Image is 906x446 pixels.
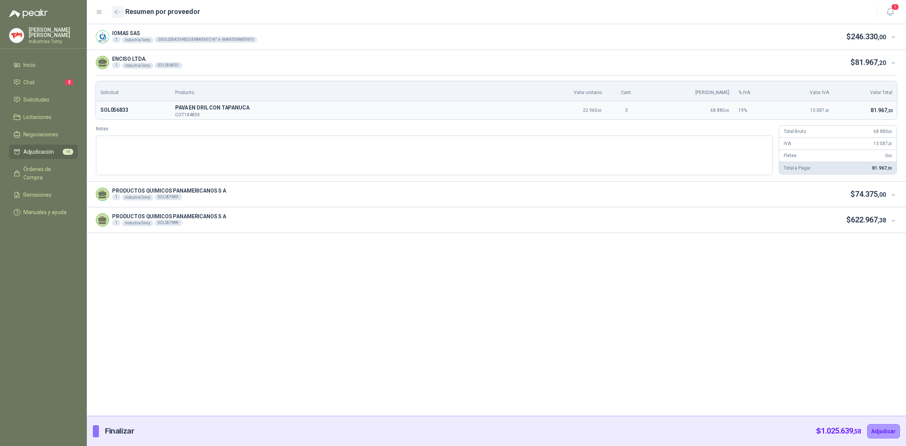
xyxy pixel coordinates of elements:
[878,59,886,66] span: ,20
[155,220,182,226] div: SOL057988 -
[65,79,73,85] span: 2
[112,56,182,62] p: ENCISO LTDA.
[853,428,861,435] span: ,58
[710,108,729,113] span: 68.880
[9,145,78,159] a: Adjudicación16
[878,34,886,41] span: ,00
[96,125,773,133] label: Notas
[29,27,78,38] p: [PERSON_NAME] [PERSON_NAME]
[888,130,892,134] span: ,00
[891,3,899,11] span: 1
[878,217,886,224] span: ,38
[606,101,647,119] td: 3
[112,31,257,36] p: IOMAS SAS
[9,110,78,124] a: Licitaciones
[9,205,78,219] a: Manuales y ayuda
[112,214,226,219] p: PRODUCTOS QUIMICOS PANAMERICANOS S A
[734,101,776,119] td: 19 %
[23,113,51,121] span: Licitaciones
[96,31,109,43] img: Company Logo
[784,165,810,172] p: Total a Pagar
[851,32,886,41] span: 246.330
[885,153,892,158] span: 0
[851,188,886,200] p: $
[606,81,647,101] th: Cant.
[851,215,886,224] span: 622.967
[23,191,51,199] span: Remisiones
[784,140,791,147] p: IVA
[23,61,35,69] span: Inicio
[175,113,527,117] p: COT184859
[597,108,602,113] span: ,00
[725,108,729,113] span: ,00
[734,81,776,101] th: % IVA
[583,108,602,113] span: 22.960
[647,81,734,101] th: [PERSON_NAME]
[155,62,182,68] div: SOL056833 -
[122,37,153,43] div: Industria Tomy
[874,141,892,146] span: 13.087
[175,103,527,113] span: PAVA EN DRIL CON TAPANUCA
[784,152,796,159] p: Fletes
[23,165,71,182] span: Órdenes de Compra
[9,28,24,43] img: Company Logo
[9,58,78,72] a: Inicio
[171,81,531,101] th: Producto
[122,194,153,201] div: Industria Tomy
[872,165,892,171] span: 81.967
[824,108,829,113] span: ,20
[112,188,226,193] p: PRODUCTOS QUIMICOS PANAMERICANOS S A
[112,37,120,43] div: 1
[125,6,200,17] h2: Resumen por proveedor
[846,31,886,43] p: $
[878,191,886,198] span: ,00
[886,166,892,170] span: ,20
[23,130,58,139] span: Negociaciones
[23,208,66,216] span: Manuales y ayuda
[112,220,120,226] div: 1
[887,108,892,113] span: ,20
[23,96,49,104] span: Solicitudes
[29,39,78,44] p: Industrias Tomy
[23,78,35,86] span: Chat
[531,81,606,101] th: Valor unitario
[9,93,78,107] a: Solicitudes
[122,63,153,69] div: Industria Tomy
[63,149,73,155] span: 16
[175,103,527,113] p: P
[9,9,48,18] img: Logo peakr
[9,162,78,185] a: Órdenes de Compra
[888,154,892,158] span: ,00
[883,5,897,19] button: 1
[871,107,892,113] span: 81.967
[810,108,829,113] span: 13.087
[776,81,834,101] th: Valor IVA
[821,426,861,435] span: 1.025.639
[105,425,134,437] p: Finalizar
[155,194,182,200] div: SOL057989 -
[851,57,886,68] p: $
[816,425,861,437] p: $
[867,424,900,438] button: Adjudicar
[9,127,78,142] a: Negociaciones
[9,188,78,202] a: Remisiones
[100,106,166,115] p: SOL056833
[846,214,886,226] p: $
[122,220,153,226] div: Industria Tomy
[855,58,886,67] span: 81.967
[834,81,897,101] th: Valor Total
[874,129,892,134] span: 68.880
[23,148,54,156] span: Adjudicación
[784,128,806,135] p: Total Bruto
[155,37,257,43] div: GSOL005433 - REQUERIMIENTO N° 6 - MANTENIMIENTO
[9,75,78,90] a: Chat2
[112,194,120,200] div: 1
[888,142,892,146] span: ,20
[96,81,171,101] th: Solicitud
[855,190,886,199] span: 74.375
[112,62,120,68] div: 1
